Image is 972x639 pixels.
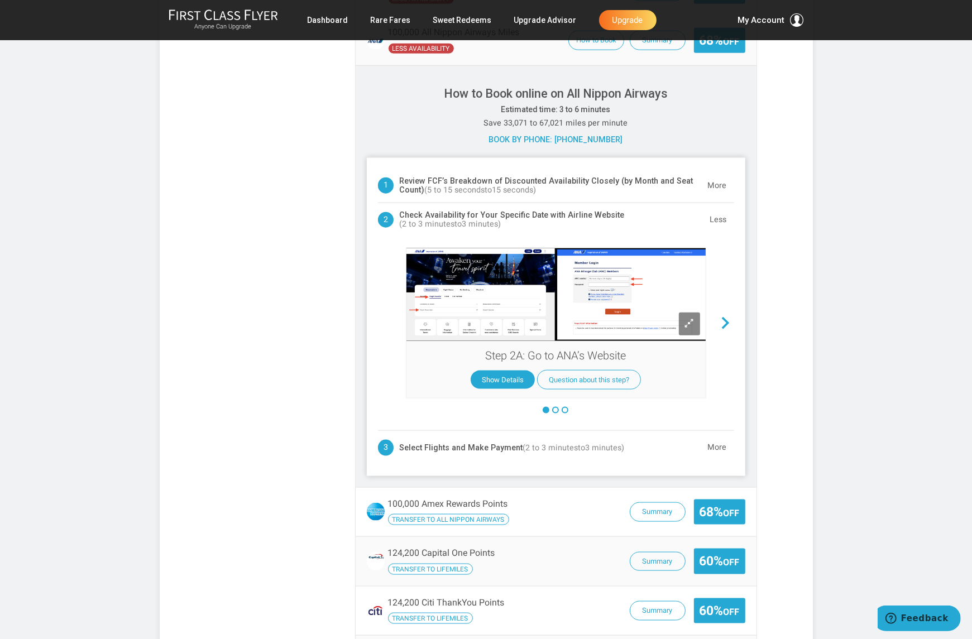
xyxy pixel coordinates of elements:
[427,185,485,195] span: 5 to 15 seconds
[630,552,686,571] button: Summary
[568,31,624,50] button: How to Book
[523,444,624,453] span: ( )
[485,185,492,195] span: to
[406,248,706,341] img: Screenshot-2023-05-23-at-4.16.24-PM.png
[724,607,740,617] small: Off
[433,10,492,30] a: Sweet Redeems
[700,505,740,519] span: 68%
[484,118,628,128] small: Save 33,071 to 67,021 miles per minute
[424,186,536,195] span: ( )
[700,33,740,47] span: 68%
[700,604,740,618] span: 60%
[630,31,686,50] button: Summary
[701,436,734,459] button: More
[402,219,454,229] span: 2 to 3 minutes
[169,23,278,31] small: Anyone Can Upgrade
[388,547,495,558] span: 124,200 Capital One Points
[738,13,785,27] span: My Account
[388,43,454,54] span: All Nippon Airways has undefined availability seats availability compared to the operating carrier.
[701,175,734,197] button: More
[471,371,535,389] button: Show Details
[492,185,533,195] span: 15 seconds
[399,220,501,229] span: ( )
[367,133,745,146] div: Book by phone: [PHONE_NUMBER]
[630,502,686,522] button: Summary
[169,9,278,31] a: First Class FlyerAnyone Can Upgrade
[308,10,348,30] a: Dashboard
[406,341,706,362] h4: Step 2A: Go to ANA’s Website
[388,597,505,608] span: 124,200 Citi ThankYou Points
[514,10,577,30] a: Upgrade Advisor
[585,443,621,453] span: 3 minutes
[399,177,700,195] h4: Review FCF’s Breakdown of Discounted Availability Closely (by Month and Seat Count)
[367,87,745,100] h3: How to Book online on All Nippon Airways
[724,36,740,47] small: Off
[454,219,462,229] span: to
[700,554,740,568] span: 60%
[462,219,498,229] span: 3 minutes
[537,370,641,390] button: Question about this step?
[378,407,734,414] div: >
[388,613,473,624] span: Transfer your Citi ThankYou Points to LifeMiles
[388,564,473,575] span: Transfer your Capital One Points to LifeMiles
[724,557,740,568] small: Off
[399,444,624,453] h4: Select Flights and Make Payment
[399,211,702,229] h4: Check Availability for Your Specific Date with Airline Website
[878,606,961,633] iframe: Opens a widget where you can find more information
[703,209,734,231] button: Less
[388,514,509,525] span: Transfer your Amex Rewards Points to All Nippon Airways
[388,498,508,509] span: 100,000 Amex Rewards Points
[578,443,585,453] span: to
[599,10,657,30] a: Upgrade
[679,313,700,335] span: Click to Expand
[367,105,745,114] h5: Estimated time: 3 to 6 minutes
[630,601,686,621] button: Summary
[525,443,578,453] span: 2 to 3 minutes
[371,10,411,30] a: Rare Fares
[738,13,804,27] button: My Account
[169,9,278,21] img: First Class Flyer
[724,508,740,518] small: Off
